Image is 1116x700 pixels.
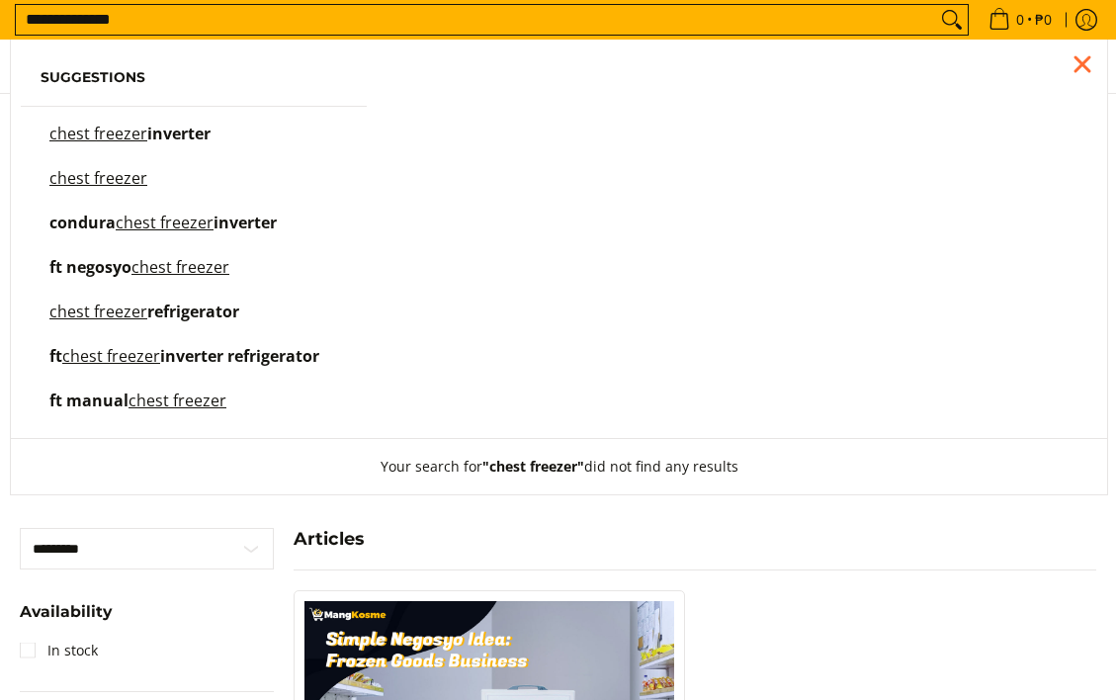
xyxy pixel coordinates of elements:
span: condura [49,212,116,233]
p: chest freezer [49,171,147,206]
mark: chest freezer [49,301,147,322]
p: chest freezer refrigerator [49,305,239,339]
mark: chest freezer [131,256,229,278]
p: ft chest freezer inverter refrigerator [49,349,319,384]
h6: Suggestions [41,69,347,86]
a: chest freezer [41,171,347,206]
span: refrigerator [147,301,239,322]
span: inverter [214,212,277,233]
span: ₱0 [1032,13,1055,27]
span: 0 [1013,13,1027,27]
a: ft chest freezer inverter refrigerator [41,349,347,384]
summary: Open [20,604,112,635]
mark: chest freezer [62,345,160,367]
span: ft manual [49,390,129,411]
a: ft manual chest freezer [41,394,347,428]
mark: chest freezer [49,123,147,144]
span: ft [49,345,62,367]
a: condura chest freezer inverter [41,216,347,250]
p: ft negosyo chest freezer [49,260,229,295]
button: Your search for"chest freezer"did not find any results [361,439,758,494]
button: Search [936,5,968,35]
a: chest freezer refrigerator [41,305,347,339]
span: • [983,9,1058,31]
h4: Articles [294,528,1096,550]
strong: "chest freezer" [482,457,584,476]
a: In stock [20,635,98,666]
span: ft negosyo [49,256,131,278]
span: inverter refrigerator [160,345,319,367]
a: chest freezer inverter [41,127,347,161]
mark: chest freezer [129,390,226,411]
a: ft negosyo chest freezer [41,260,347,295]
span: Availability [20,604,112,620]
p: condura chest freezer inverter [49,216,277,250]
p: chest freezer inverter [49,127,211,161]
span: inverter [147,123,211,144]
div: Close pop up [1068,49,1097,79]
p: ft manual chest freezer [49,394,226,428]
mark: chest freezer [49,167,147,189]
mark: chest freezer [116,212,214,233]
